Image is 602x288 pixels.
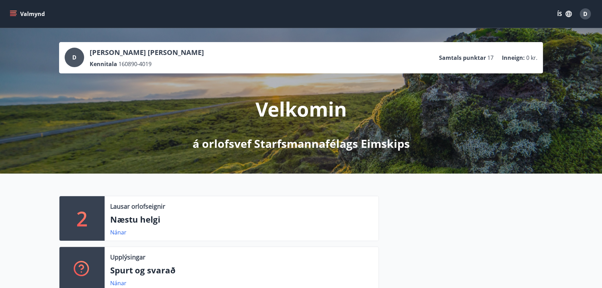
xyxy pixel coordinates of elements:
[577,6,594,22] button: D
[110,279,127,287] a: Nánar
[90,60,117,68] p: Kennitala
[90,48,204,57] p: [PERSON_NAME] [PERSON_NAME]
[76,205,88,232] p: 2
[193,136,410,151] p: á orlofsvef Starfsmannafélags Eimskips
[255,96,347,122] p: Velkomin
[110,214,373,225] p: Næstu helgi
[110,253,145,262] p: Upplýsingar
[583,10,587,18] span: D
[110,264,373,276] p: Spurt og svarað
[8,8,48,20] button: menu
[119,60,152,68] span: 160890-4019
[526,54,537,62] span: 0 kr.
[439,54,486,62] p: Samtals punktar
[110,229,127,236] a: Nánar
[110,202,165,211] p: Lausar orlofseignir
[502,54,525,62] p: Inneign :
[72,54,76,61] span: D
[553,8,576,20] button: ÍS
[487,54,494,62] span: 17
